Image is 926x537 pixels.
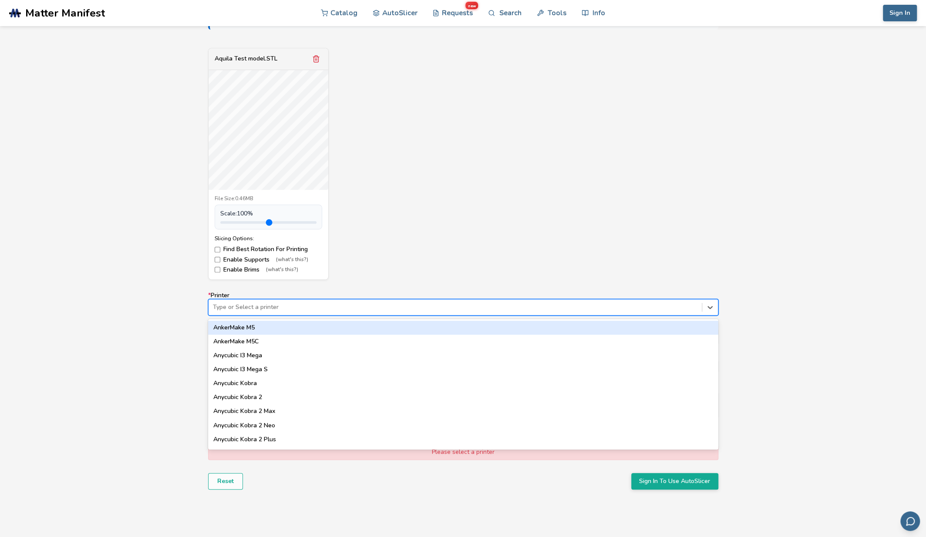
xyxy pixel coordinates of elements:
span: Matter Manifest [25,7,105,19]
label: Printer [208,292,718,315]
div: Anycubic I3 Mega [208,349,718,362]
button: Sign In To Use AutoSlicer [631,473,718,490]
div: Aquila Test model.STL [215,55,277,62]
div: Anycubic Kobra 2 Neo [208,419,718,433]
button: Sign In [883,5,917,21]
label: Enable Supports [215,256,322,263]
div: Anycubic Kobra 2 [208,390,718,404]
label: Enable Brims [215,266,322,273]
span: (what's this?) [276,257,308,263]
label: Find Best Rotation For Printing [215,246,322,253]
div: Anycubic Kobra 2 Plus [208,433,718,446]
div: Slicing Options: [215,235,322,242]
div: AnkerMake M5C [208,335,718,349]
span: new [465,1,478,9]
span: (what's this?) [266,267,298,273]
div: AnkerMake M5 [208,321,718,335]
div: Anycubic Kobra [208,376,718,390]
div: Anycubic Kobra 2 Max [208,404,718,418]
button: Remove model [310,53,322,65]
div: File Size: 0.46MB [215,196,322,202]
input: *PrinterType or Select a printerAnkerMake M5AnkerMake M5CAnycubic I3 MegaAnycubic I3 Mega SAnycub... [213,304,215,311]
input: Find Best Rotation For Printing [215,247,220,252]
div: Anycubic I3 Mega S [208,362,718,376]
input: Enable Supports(what's this?) [215,257,220,262]
button: Send feedback via email [900,511,920,531]
input: Enable Brims(what's this?) [215,267,220,272]
button: Reset [208,473,243,490]
div: Anycubic Kobra 2 Pro [208,446,718,460]
span: Scale: 100 % [220,210,253,217]
div: Please select a printer [208,445,718,460]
